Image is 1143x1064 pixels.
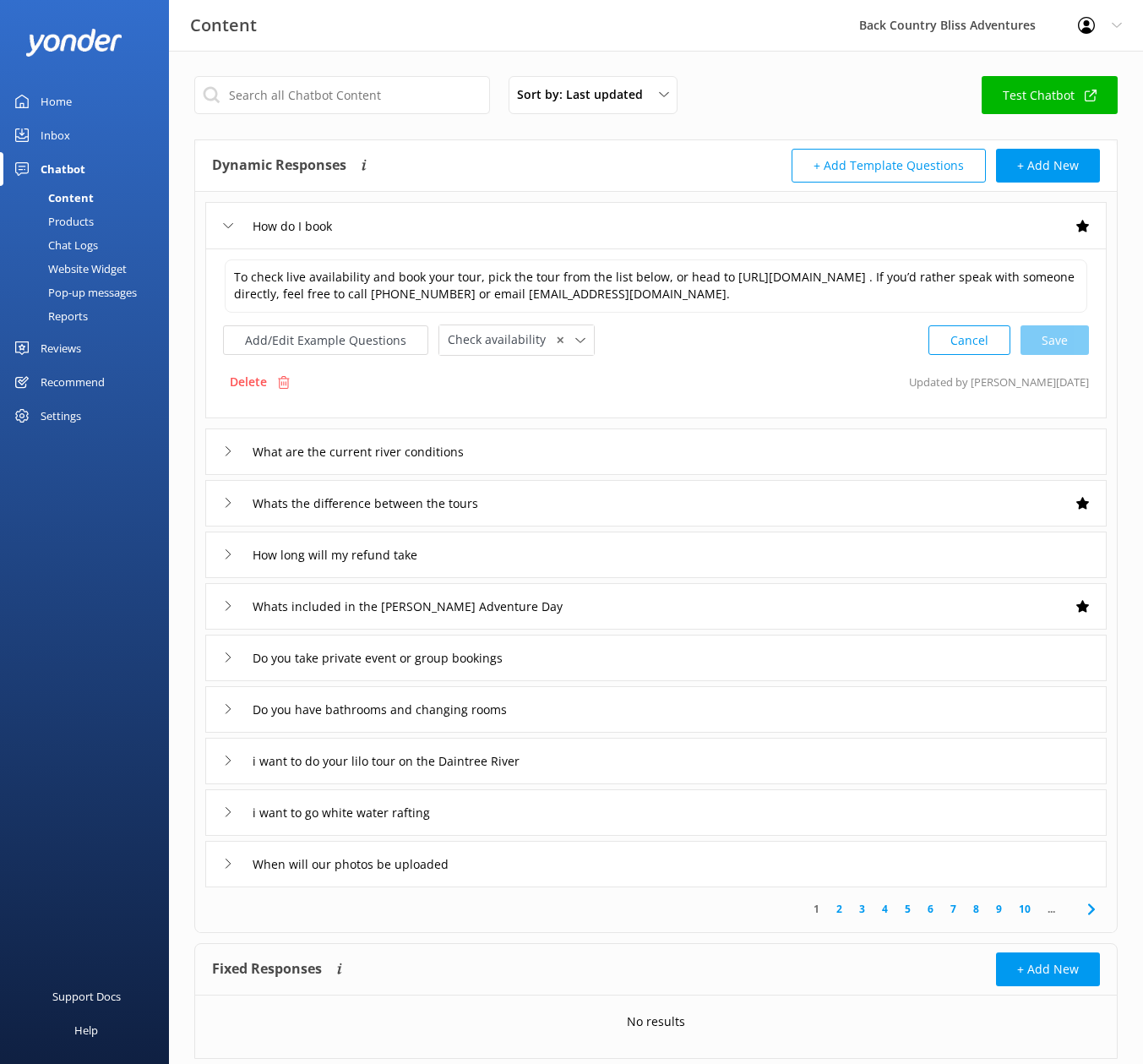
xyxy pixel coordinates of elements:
[10,281,169,304] a: Pop-up messages
[1039,901,1064,917] span: ...
[10,186,94,210] div: Content
[223,325,428,355] button: Add/Edit Example Questions
[41,365,105,399] div: Recommend
[212,952,322,986] h4: Fixed Responses
[942,901,965,917] a: 7
[1010,901,1039,917] a: 10
[10,281,137,304] div: Pop-up messages
[41,118,70,152] div: Inbox
[25,29,122,57] img: yonder-white-logo.png
[851,901,874,917] a: 3
[212,149,346,183] h4: Dynamic Responses
[982,76,1118,114] a: Test Chatbot
[74,1013,98,1047] div: Help
[909,366,1089,398] p: Updated by [PERSON_NAME] [DATE]
[805,901,828,917] a: 1
[10,233,169,257] a: Chat Logs
[41,399,81,433] div: Settings
[988,901,1010,917] a: 9
[10,304,169,328] a: Reports
[928,325,1010,355] button: Cancel
[896,901,919,917] a: 5
[965,901,988,917] a: 8
[10,257,169,281] a: Website Widget
[10,210,94,233] div: Products
[190,12,257,39] h3: Content
[10,304,88,328] div: Reports
[556,332,564,348] span: ✕
[996,952,1100,986] button: + Add New
[10,186,169,210] a: Content
[448,330,556,349] span: Check availability
[919,901,942,917] a: 6
[225,259,1087,313] textarea: To check live availability and book your tour, pick the tour from the list below, or head to [URL...
[10,257,127,281] div: Website Widget
[10,233,98,257] div: Chat Logs
[194,76,490,114] input: Search all Chatbot Content
[52,979,121,1013] div: Support Docs
[828,901,851,917] a: 2
[41,85,72,118] div: Home
[874,901,896,917] a: 4
[230,373,267,391] p: Delete
[10,210,169,233] a: Products
[996,149,1100,183] button: + Add New
[627,1012,685,1031] p: No results
[41,331,81,365] div: Reviews
[792,149,986,183] button: + Add Template Questions
[517,85,653,104] span: Sort by: Last updated
[41,152,85,186] div: Chatbot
